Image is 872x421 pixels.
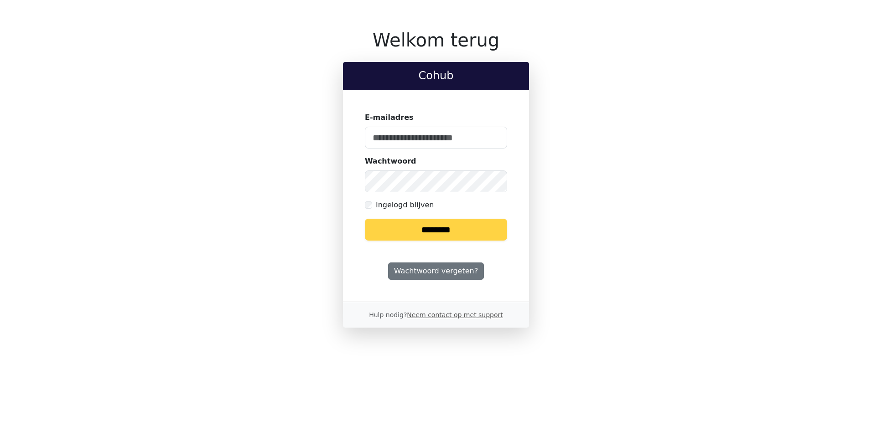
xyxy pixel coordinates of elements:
a: Neem contact op met support [407,311,503,318]
h2: Cohub [350,69,522,82]
h1: Welkom terug [343,29,529,51]
small: Hulp nodig? [369,311,503,318]
label: E-mailadres [365,112,414,123]
label: Ingelogd blijven [376,200,434,210]
a: Wachtwoord vergeten? [388,262,484,280]
label: Wachtwoord [365,156,416,167]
